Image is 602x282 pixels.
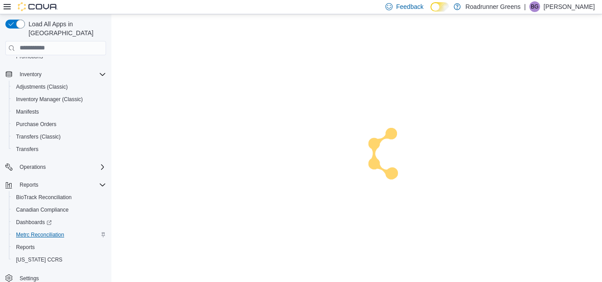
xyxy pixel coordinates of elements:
span: Inventory [16,69,106,80]
span: Dashboards [12,217,106,228]
button: Inventory [2,68,110,81]
button: Purchase Orders [9,118,110,131]
span: Inventory [20,71,41,78]
input: Dark Mode [430,2,449,12]
span: Transfers [16,146,38,153]
a: [US_STATE] CCRS [12,254,66,265]
span: Canadian Compliance [16,206,69,213]
button: Operations [2,161,110,173]
span: Adjustments (Classic) [16,83,68,90]
span: Inventory Manager (Classic) [12,94,106,105]
span: BioTrack Reconciliation [12,192,106,203]
a: Adjustments (Classic) [12,82,71,92]
a: Manifests [12,106,42,117]
button: Inventory Manager (Classic) [9,93,110,106]
button: Metrc Reconciliation [9,229,110,241]
img: cova-loader [357,121,424,188]
span: [US_STATE] CCRS [16,256,62,263]
span: Transfers (Classic) [16,133,61,140]
span: BioTrack Reconciliation [16,194,72,201]
button: Canadian Compliance [9,204,110,216]
a: Dashboards [12,217,55,228]
a: Promotions [12,51,47,62]
a: Canadian Compliance [12,204,72,215]
span: Manifests [16,108,39,115]
span: Dashboards [16,219,52,226]
button: Transfers (Classic) [9,131,110,143]
button: Transfers [9,143,110,155]
button: Reports [16,180,42,190]
a: Inventory Manager (Classic) [12,94,86,105]
a: Transfers (Classic) [12,131,64,142]
span: Metrc Reconciliation [16,231,64,238]
button: Manifests [9,106,110,118]
span: Washington CCRS [12,254,106,265]
span: BG [531,1,538,12]
button: Reports [2,179,110,191]
span: Transfers [12,144,106,155]
span: Inventory Manager (Classic) [16,96,83,103]
span: Reports [16,180,106,190]
a: Purchase Orders [12,119,60,130]
span: Reports [16,244,35,251]
span: Adjustments (Classic) [12,82,106,92]
span: Manifests [12,106,106,117]
span: Reports [12,242,106,253]
span: Feedback [396,2,423,11]
span: Operations [20,163,46,171]
span: Purchase Orders [16,121,57,128]
a: Dashboards [9,216,110,229]
a: Metrc Reconciliation [12,229,68,240]
span: Purchase Orders [12,119,106,130]
div: Brisa Garcia [529,1,540,12]
span: Transfers (Classic) [12,131,106,142]
p: [PERSON_NAME] [544,1,595,12]
span: Promotions [12,51,106,62]
a: Transfers [12,144,42,155]
p: Roadrunner Greens [465,1,520,12]
button: BioTrack Reconciliation [9,191,110,204]
span: Promotions [16,53,43,60]
button: [US_STATE] CCRS [9,253,110,266]
span: Load All Apps in [GEOGRAPHIC_DATA] [25,20,106,37]
button: Reports [9,241,110,253]
span: Metrc Reconciliation [12,229,106,240]
img: Cova [18,2,58,11]
a: Reports [12,242,38,253]
span: Settings [20,275,39,282]
button: Promotions [9,50,110,63]
button: Adjustments (Classic) [9,81,110,93]
p: | [524,1,526,12]
button: Inventory [16,69,45,80]
span: Canadian Compliance [12,204,106,215]
span: Operations [16,162,106,172]
button: Operations [16,162,49,172]
a: BioTrack Reconciliation [12,192,75,203]
span: Reports [20,181,38,188]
